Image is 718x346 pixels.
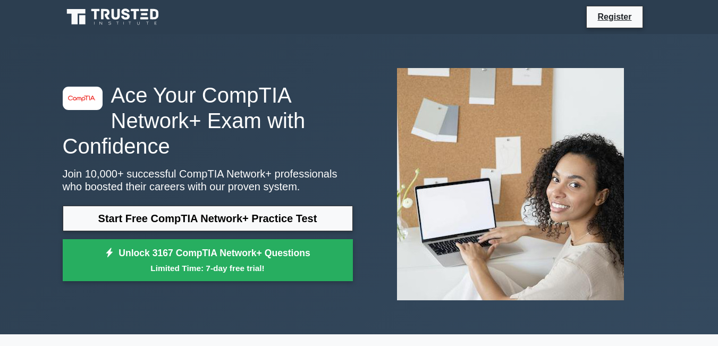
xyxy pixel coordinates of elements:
[63,239,353,282] a: Unlock 3167 CompTIA Network+ QuestionsLimited Time: 7-day free trial!
[63,82,353,159] h1: Ace Your CompTIA Network+ Exam with Confidence
[63,206,353,231] a: Start Free CompTIA Network+ Practice Test
[591,10,638,23] a: Register
[63,167,353,193] p: Join 10,000+ successful CompTIA Network+ professionals who boosted their careers with our proven ...
[76,262,340,274] small: Limited Time: 7-day free trial!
